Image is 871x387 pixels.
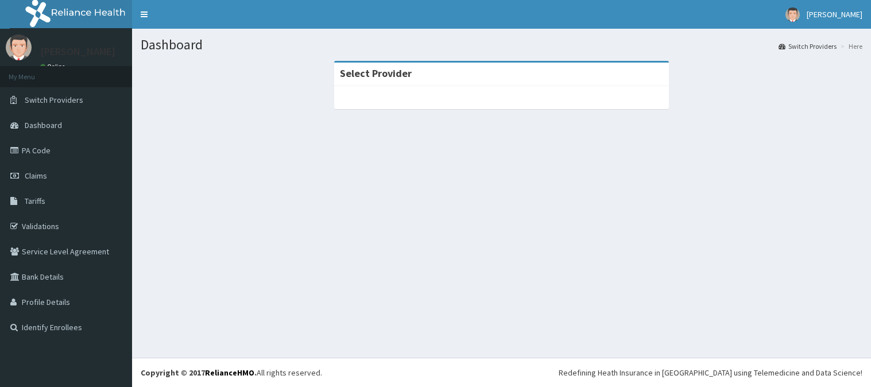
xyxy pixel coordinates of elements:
[6,34,32,60] img: User Image
[25,171,47,181] span: Claims
[40,63,68,71] a: Online
[25,196,45,206] span: Tariffs
[779,41,837,51] a: Switch Providers
[838,41,862,51] li: Here
[25,120,62,130] span: Dashboard
[141,37,862,52] h1: Dashboard
[25,95,83,105] span: Switch Providers
[132,358,871,387] footer: All rights reserved.
[40,47,115,57] p: [PERSON_NAME]
[205,367,254,378] a: RelianceHMO
[559,367,862,378] div: Redefining Heath Insurance in [GEOGRAPHIC_DATA] using Telemedicine and Data Science!
[340,67,412,80] strong: Select Provider
[141,367,257,378] strong: Copyright © 2017 .
[807,9,862,20] span: [PERSON_NAME]
[785,7,800,22] img: User Image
